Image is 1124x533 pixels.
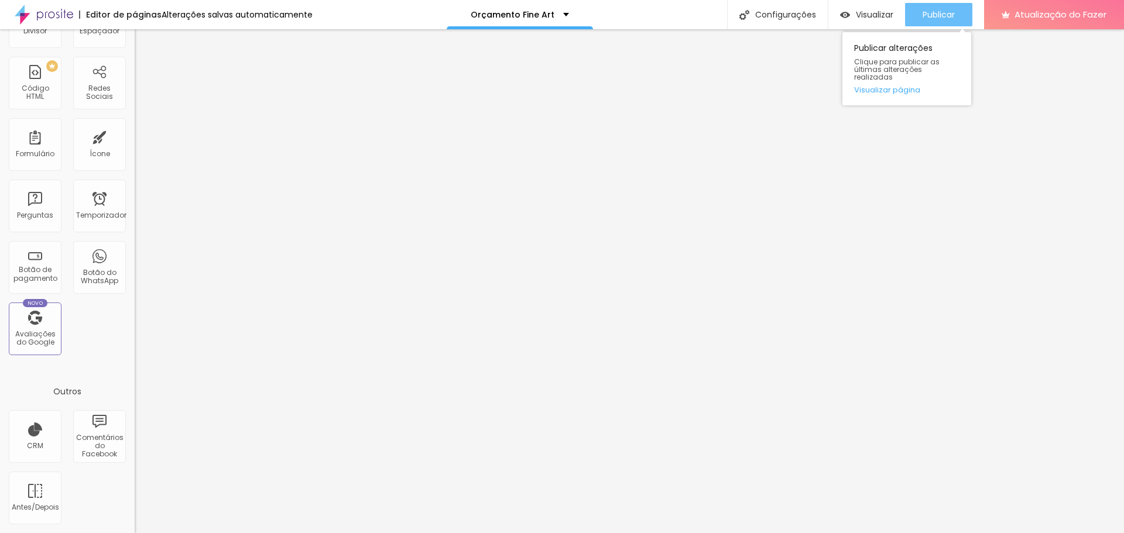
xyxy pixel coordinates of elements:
[135,29,1124,533] iframe: Editor
[739,10,749,20] img: Ícone
[162,9,313,20] font: Alterações salvas automaticamente
[23,26,47,36] font: Divisor
[755,9,816,20] font: Configurações
[923,9,955,20] font: Publicar
[22,83,49,101] font: Código HTML
[854,42,933,54] font: Publicar alterações
[86,83,113,101] font: Redes Sociais
[854,84,920,95] font: Visualizar página
[17,210,53,220] font: Perguntas
[80,26,119,36] font: Espaçador
[76,210,126,220] font: Temporizador
[856,9,893,20] font: Visualizar
[28,300,43,307] font: Novo
[828,3,905,26] button: Visualizar
[12,502,59,512] font: Antes/Depois
[53,386,81,397] font: Outros
[1015,8,1106,20] font: Atualização do Fazer
[13,264,57,283] font: Botão de pagamento
[81,267,118,286] font: Botão do WhatsApp
[905,3,972,26] button: Publicar
[86,9,162,20] font: Editor de páginas
[90,149,110,159] font: Ícone
[15,329,56,347] font: Avaliações do Google
[471,9,554,20] font: Orçamento Fine Art
[76,432,124,459] font: Comentários do Facebook
[840,10,850,20] img: view-1.svg
[854,86,959,94] a: Visualizar página
[16,149,54,159] font: Formulário
[854,57,940,82] font: Clique para publicar as últimas alterações realizadas
[27,441,43,451] font: CRM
